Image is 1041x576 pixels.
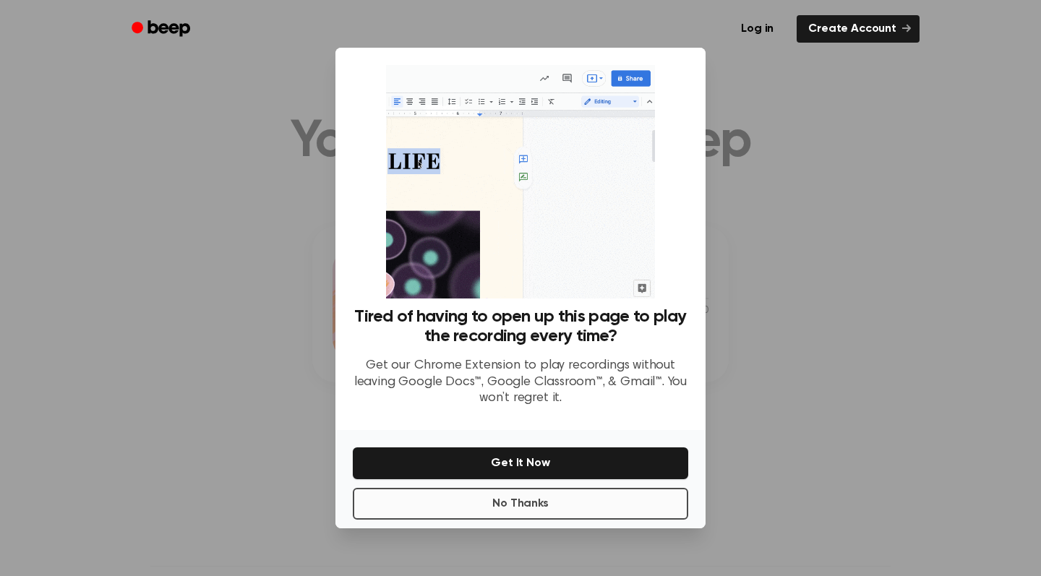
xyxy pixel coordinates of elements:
[353,447,688,479] button: Get It Now
[353,488,688,520] button: No Thanks
[727,12,788,46] a: Log in
[797,15,920,43] a: Create Account
[353,307,688,346] h3: Tired of having to open up this page to play the recording every time?
[386,65,654,298] img: Beep extension in action
[353,358,688,407] p: Get our Chrome Extension to play recordings without leaving Google Docs™, Google Classroom™, & Gm...
[121,15,203,43] a: Beep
